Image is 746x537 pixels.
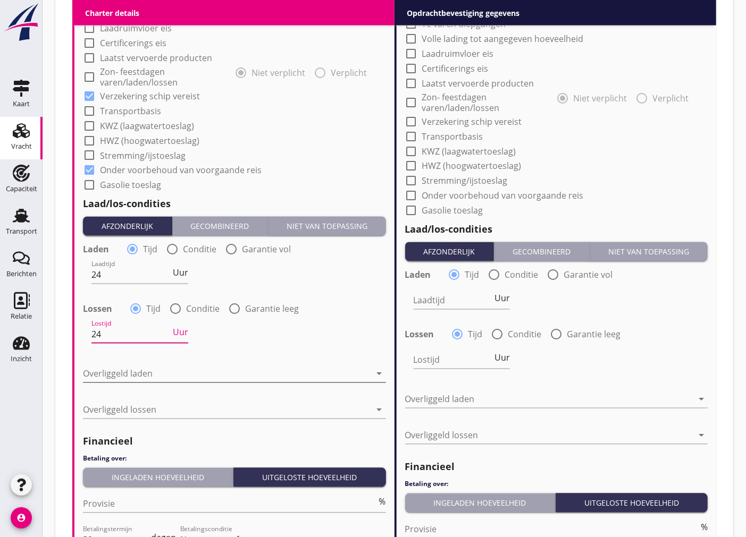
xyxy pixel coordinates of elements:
div: Uitgeloste hoeveelheid [560,498,703,509]
label: Conditie [186,304,220,314]
div: Uitgeloste hoeveelheid [238,472,381,483]
span: Uur [173,269,188,277]
label: Garantie leeg [567,329,621,340]
label: KWZ (laagwatertoeslag) [100,121,194,131]
strong: Lossen [405,329,434,340]
button: Uitgeloste hoeveelheid [233,468,385,487]
div: Afzonderlijk [87,221,167,232]
h2: Financieel [83,434,386,449]
label: KWZ (laagwatertoeslag) [422,146,516,157]
i: arrow_drop_down [373,368,386,380]
span: Uur [173,328,188,337]
div: Capaciteit [6,185,37,192]
input: Laadtijd [414,292,493,309]
label: Gasolie toeslag [422,206,483,216]
label: Certificerings eis [422,63,489,74]
input: Lostijd [414,352,493,369]
input: Lostijd [91,326,171,343]
div: Ingeladen hoeveelheid [87,472,229,483]
h4: Betaling over: [405,480,708,489]
div: Ingeladen hoeveelheid [409,498,551,509]
div: Niet van toepassing [272,221,382,232]
label: Zon- feestdagen varen/laden/lossen [422,92,557,113]
label: Tijd [146,304,161,314]
label: Laden op waterstand [422,4,507,14]
span: Uur [494,354,510,362]
strong: Laden [405,270,431,280]
button: Uitgeloste hoeveelheid [556,493,708,513]
button: Ingeladen hoeveelheid [405,493,556,513]
i: arrow_drop_down [695,429,708,442]
label: Zon- feestdagen varen/laden/lossen [100,66,234,88]
label: Laatst vervoerde producten [100,53,212,63]
button: Gecombineerd [172,217,269,236]
button: Afzonderlijk [83,217,172,236]
label: Garantie vol [242,244,291,255]
label: Laatst vervoerde producten [422,78,534,89]
label: Te varen diepgangen [422,19,506,29]
button: Niet van toepassing [590,242,708,261]
span: Uur [494,294,510,303]
button: Niet van toepassing [268,217,386,236]
label: Volle lading tot aangegeven hoeveelheid [100,8,262,19]
div: Niet van toepassing [594,246,704,258]
label: Stremming/ijstoeslag [422,176,508,186]
label: HWZ (hoogwatertoeslag) [422,161,522,172]
button: Gecombineerd [494,242,590,261]
label: Gasolie toeslag [100,180,161,191]
div: Gecombineerd [498,246,585,258]
strong: Lossen [83,304,112,314]
label: Tijd [465,270,480,280]
label: Conditie [183,244,216,255]
label: Conditie [508,329,542,340]
label: Transportbasis [422,131,483,142]
img: logo-small.a267ee39.svg [2,3,40,42]
i: account_circle [11,507,32,529]
label: Verzekering schip vereist [100,91,200,101]
div: Relatie [11,313,32,320]
div: Kaart [13,100,30,107]
label: Laadruimvloer eis [100,23,172,33]
label: Conditie [505,270,539,280]
input: Laadtijd [91,267,171,284]
label: Laadruimvloer eis [422,48,494,59]
label: Tijd [468,329,483,340]
div: Inzicht [11,355,32,362]
label: Tijd [143,244,157,255]
label: Transportbasis [100,106,161,116]
div: Gecombineerd [177,221,264,232]
h2: Laad/los-condities [83,197,386,211]
div: Berichten [6,270,37,277]
button: Afzonderlijk [405,242,494,261]
input: Provisie [83,496,377,513]
label: Verzekering schip vereist [422,116,522,127]
h4: Betaling over: [83,454,386,464]
label: Garantie vol [564,270,613,280]
label: Onder voorbehoud van voorgaande reis [422,191,584,201]
label: Onder voorbehoud van voorgaande reis [100,165,262,176]
label: Stremming/ijstoeslag [100,150,186,161]
div: % [377,498,386,506]
label: Volle lading tot aangegeven hoeveelheid [422,33,584,44]
h2: Laad/los-condities [405,223,708,237]
div: Vracht [11,143,32,150]
div: Afzonderlijk [409,246,490,258]
button: Ingeladen hoeveelheid [83,468,233,487]
i: arrow_drop_down [695,393,708,406]
strong: Laden [83,244,109,255]
div: Transport [6,228,37,235]
label: Certificerings eis [100,38,166,48]
h2: Financieel [405,460,708,474]
i: arrow_drop_down [373,404,386,416]
div: % [699,523,708,532]
label: HWZ (hoogwatertoeslag) [100,135,199,146]
label: Garantie leeg [245,304,299,314]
